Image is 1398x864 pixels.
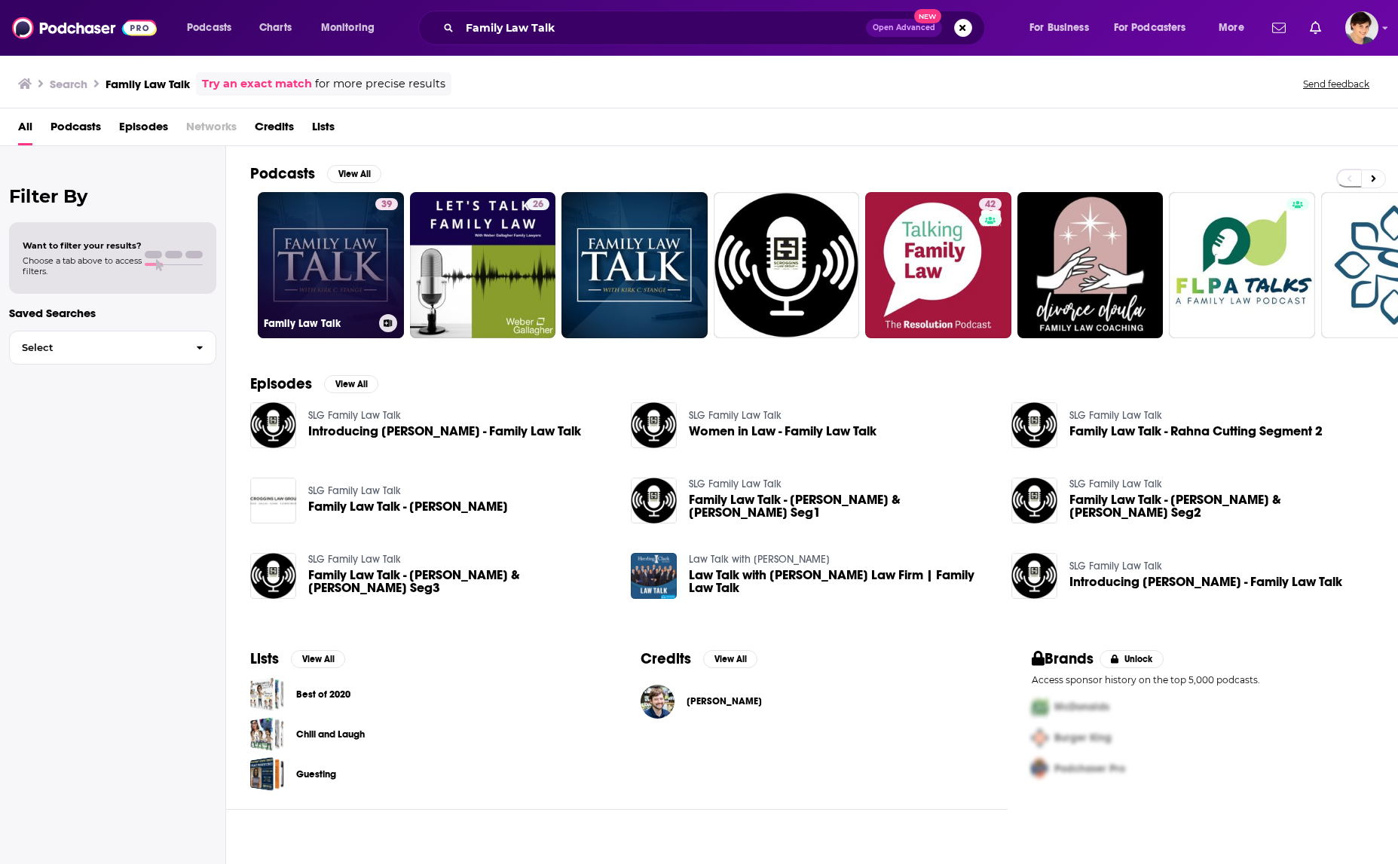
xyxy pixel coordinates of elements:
[641,685,675,719] a: Nicholas Vorpagel
[259,17,292,38] span: Charts
[1345,11,1378,44] span: Logged in as bethwouldknow
[296,766,336,783] a: Guesting
[1345,11,1378,44] button: Show profile menu
[187,17,231,38] span: Podcasts
[255,114,294,145] a: Credits
[873,24,935,32] span: Open Advanced
[631,553,677,599] img: Law Talk with Herrling Clark Law Firm | Family Law Talk
[308,425,581,438] a: Introducing Nicole - Family Law Talk
[1054,701,1109,713] span: McDonalds
[308,569,613,594] a: Family Law Talk - Julie Kirkpatrick & Will Koeberg Seg3
[106,77,190,91] h3: Family Law Talk
[1054,731,1112,744] span: Burger King
[1069,425,1323,438] a: Family Law Talk - Rahna Cutting Segment 2
[250,402,296,448] img: Introducing Nicole - Family Law Talk
[250,677,284,711] a: Best of 2020
[9,331,216,365] button: Select
[9,306,216,320] p: Saved Searches
[23,255,142,276] span: Choose a tab above to access filters.
[50,77,87,91] h3: Search
[703,650,757,668] button: View All
[1069,478,1162,490] a: SLG Family Law Talk
[250,374,312,393] h2: Episodes
[308,569,613,594] span: Family Law Talk - [PERSON_NAME] & [PERSON_NAME] Seg3
[250,164,315,183] h2: Podcasts
[308,553,401,566] a: SLG Family Law Talk
[1304,15,1327,41] a: Show notifications dropdown
[641,649,757,668] a: CreditsView All
[631,402,677,448] img: Women in Law - Family Law Talk
[1100,650,1164,668] button: Unlock
[250,649,345,668] a: ListsView All
[12,14,157,42] img: Podchaser - Follow, Share and Rate Podcasts
[631,478,677,524] img: Family Law Talk - Julie Kirkpatrick & Will Koeberg Seg1
[1026,692,1054,722] img: First Pro Logo
[1345,11,1378,44] img: User Profile
[291,650,345,668] button: View All
[321,17,375,38] span: Monitoring
[249,16,301,40] a: Charts
[1011,402,1057,448] img: Family Law Talk - Rahna Cutting Segment 2
[327,165,381,183] button: View All
[18,114,32,145] a: All
[410,192,556,338] a: 26
[1069,575,1342,588] a: Introducing Julie Kirkpatrick - Family Law Talk
[312,114,335,145] a: Lists
[308,484,401,497] a: SLG Family Law Talk
[641,649,691,668] h2: Credits
[689,425,876,438] span: Women in Law - Family Law Talk
[689,478,782,490] a: SLG Family Law Talk
[1219,17,1244,38] span: More
[1069,493,1374,519] span: Family Law Talk - [PERSON_NAME] & [PERSON_NAME] Seg2
[866,19,942,37] button: Open AdvancedNew
[433,11,999,45] div: Search podcasts, credits, & more...
[979,198,1002,210] a: 42
[689,569,993,594] a: Law Talk with Herrling Clark Law Firm | Family Law Talk
[23,240,142,251] span: Want to filter your results?
[689,569,993,594] span: Law Talk with [PERSON_NAME] Law Firm | Family Law Talk
[176,16,251,40] button: open menu
[689,409,782,422] a: SLG Family Law Talk
[865,192,1011,338] a: 42
[250,374,378,393] a: EpisodesView All
[324,375,378,393] button: View All
[250,478,296,524] img: Family Law Talk - Dr Stephen Courtney
[250,717,284,751] a: Chill and Laugh
[1011,553,1057,599] img: Introducing Julie Kirkpatrick - Family Law Talk
[1032,674,1374,685] p: Access sponsor history on the top 5,000 podcasts.
[315,75,445,93] span: for more precise results
[119,114,168,145] a: Episodes
[1054,762,1125,775] span: Podchaser Pro
[310,16,394,40] button: open menu
[1069,493,1374,519] a: Family Law Talk - Julie Kirkpatrick & Will Koeberg Seg2
[1114,17,1186,38] span: For Podcasters
[296,686,350,703] a: Best of 2020
[308,500,508,513] span: Family Law Talk - [PERSON_NAME]
[264,317,373,330] h3: Family Law Talk
[1011,478,1057,524] a: Family Law Talk - Julie Kirkpatrick & Will Koeberg Seg2
[687,695,762,707] span: [PERSON_NAME]
[689,493,993,519] span: Family Law Talk - [PERSON_NAME] & [PERSON_NAME] Seg1
[914,9,941,23] span: New
[308,409,401,422] a: SLG Family Law Talk
[460,16,866,40] input: Search podcasts, credits, & more...
[1069,575,1342,588] span: Introducing [PERSON_NAME] - Family Law Talk
[50,114,101,145] a: Podcasts
[1032,649,1094,668] h2: Brands
[689,553,830,566] a: Law Talk with Herrling Clark
[1266,15,1292,41] a: Show notifications dropdown
[985,197,996,212] span: 42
